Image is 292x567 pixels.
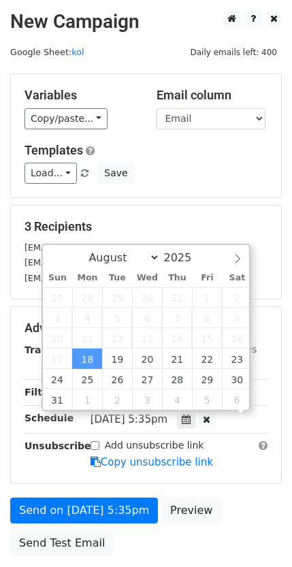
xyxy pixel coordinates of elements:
span: August 30, 2025 [222,369,252,389]
span: August 14, 2025 [162,328,192,349]
h5: Variables [25,88,136,103]
span: September 2, 2025 [102,389,132,410]
span: July 27, 2025 [43,287,73,308]
span: August 21, 2025 [162,349,192,369]
span: August 5, 2025 [102,308,132,328]
span: Daily emails left: 400 [185,45,282,60]
span: September 5, 2025 [192,389,222,410]
span: August 10, 2025 [43,328,73,349]
span: August 23, 2025 [222,349,252,369]
small: [EMAIL_ADDRESS][DOMAIN_NAME] [25,257,176,268]
span: Mon [72,274,102,282]
small: Google Sheet: [10,47,84,57]
span: August 19, 2025 [102,349,132,369]
span: August 28, 2025 [162,369,192,389]
strong: Unsubscribe [25,440,91,451]
span: July 30, 2025 [132,287,162,308]
span: August 3, 2025 [43,308,73,328]
span: August 11, 2025 [72,328,102,349]
span: August 17, 2025 [43,349,73,369]
strong: Tracking [25,344,70,355]
span: Wed [132,274,162,282]
a: Send on [DATE] 5:35pm [10,498,158,523]
span: August 16, 2025 [222,328,252,349]
span: September 1, 2025 [72,389,102,410]
a: Load... [25,163,77,184]
span: September 3, 2025 [132,389,162,410]
strong: Filters [25,387,59,398]
a: Daily emails left: 400 [185,47,282,57]
span: August 20, 2025 [132,349,162,369]
span: August 18, 2025 [72,349,102,369]
strong: Schedule [25,412,74,423]
a: Copy/paste... [25,108,108,129]
span: August 15, 2025 [192,328,222,349]
span: August 7, 2025 [162,308,192,328]
span: August 31, 2025 [43,389,73,410]
span: Tue [102,274,132,282]
span: August 9, 2025 [222,308,252,328]
a: Send Test Email [10,530,114,556]
span: August 4, 2025 [72,308,102,328]
span: August 24, 2025 [43,369,73,389]
h2: New Campaign [10,10,282,33]
h5: Email column [157,88,268,103]
h5: 3 Recipients [25,219,267,234]
span: August 27, 2025 [132,369,162,389]
span: [DATE] 5:35pm [91,413,167,425]
span: August 1, 2025 [192,287,222,308]
iframe: Chat Widget [224,502,292,567]
button: Save [98,163,133,184]
span: August 6, 2025 [132,308,162,328]
span: August 26, 2025 [102,369,132,389]
span: August 22, 2025 [192,349,222,369]
span: August 25, 2025 [72,369,102,389]
span: Sun [43,274,73,282]
input: Year [160,251,209,264]
span: August 2, 2025 [222,287,252,308]
span: Sat [222,274,252,282]
span: Thu [162,274,192,282]
div: 聊天小组件 [224,502,292,567]
span: August 8, 2025 [192,308,222,328]
small: [EMAIL_ADDRESS][DOMAIN_NAME] [25,242,176,253]
span: August 13, 2025 [132,328,162,349]
a: Preview [161,498,221,523]
span: August 29, 2025 [192,369,222,389]
span: August 12, 2025 [102,328,132,349]
span: July 28, 2025 [72,287,102,308]
span: July 29, 2025 [102,287,132,308]
span: September 4, 2025 [162,389,192,410]
span: Fri [192,274,222,282]
span: September 6, 2025 [222,389,252,410]
span: July 31, 2025 [162,287,192,308]
a: kol [71,47,84,57]
a: Copy unsubscribe link [91,456,213,468]
small: [EMAIL_ADDRESS][DOMAIN_NAME] [25,273,176,283]
label: Add unsubscribe link [105,438,204,453]
a: Templates [25,143,83,157]
h5: Advanced [25,321,267,336]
